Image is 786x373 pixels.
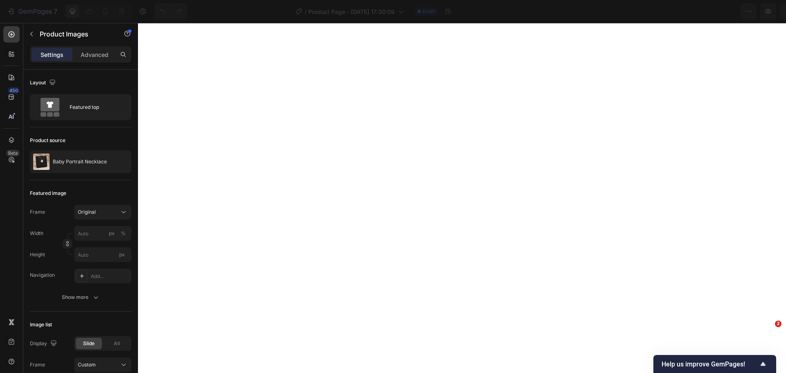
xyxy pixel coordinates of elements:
[33,154,50,170] img: product feature img
[40,29,109,39] p: Product Images
[305,7,307,16] span: /
[674,3,701,20] button: Save
[705,3,783,20] button: Upgrade to publish
[54,7,57,16] p: 7
[30,271,55,279] div: Navigation
[758,333,778,353] iframe: Intercom live chat
[3,3,61,20] button: 7
[30,230,43,237] label: Width
[53,159,107,165] p: Baby Portrait Necklace
[30,208,45,216] label: Frame
[107,228,117,238] button: %
[41,50,63,59] p: Settings
[83,340,95,347] span: Slide
[422,8,435,15] span: Draft
[119,251,125,258] span: px
[599,7,653,16] span: 1 product assigned
[308,7,395,16] span: Product Page - [DATE] 17:30:09
[74,226,131,241] input: px%
[109,230,115,237] div: px
[81,50,108,59] p: Advanced
[8,87,20,94] div: 450
[114,340,120,347] span: All
[30,361,45,368] label: Frame
[118,228,128,238] button: px
[91,273,129,280] div: Add...
[662,359,768,369] button: Show survey - Help us improve GemPages!
[30,251,45,258] label: Height
[30,190,66,197] div: Featured image
[121,230,126,237] div: %
[30,338,59,349] div: Display
[6,150,20,156] div: Beta
[78,361,96,368] span: Custom
[62,293,100,301] div: Show more
[70,98,120,117] div: Featured top
[154,3,187,20] div: Undo/Redo
[30,290,131,305] button: Show more
[711,7,776,16] div: Upgrade to publish
[30,137,65,144] div: Product source
[775,321,781,327] span: 2
[74,205,131,219] button: Original
[78,208,96,216] span: Original
[138,23,786,373] iframe: Design area
[662,360,758,368] span: Help us improve GemPages!
[592,3,671,20] button: 1 product assigned
[30,77,57,88] div: Layout
[74,247,131,262] input: px
[74,357,131,372] button: Custom
[681,8,695,15] span: Save
[30,321,52,328] div: Image list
